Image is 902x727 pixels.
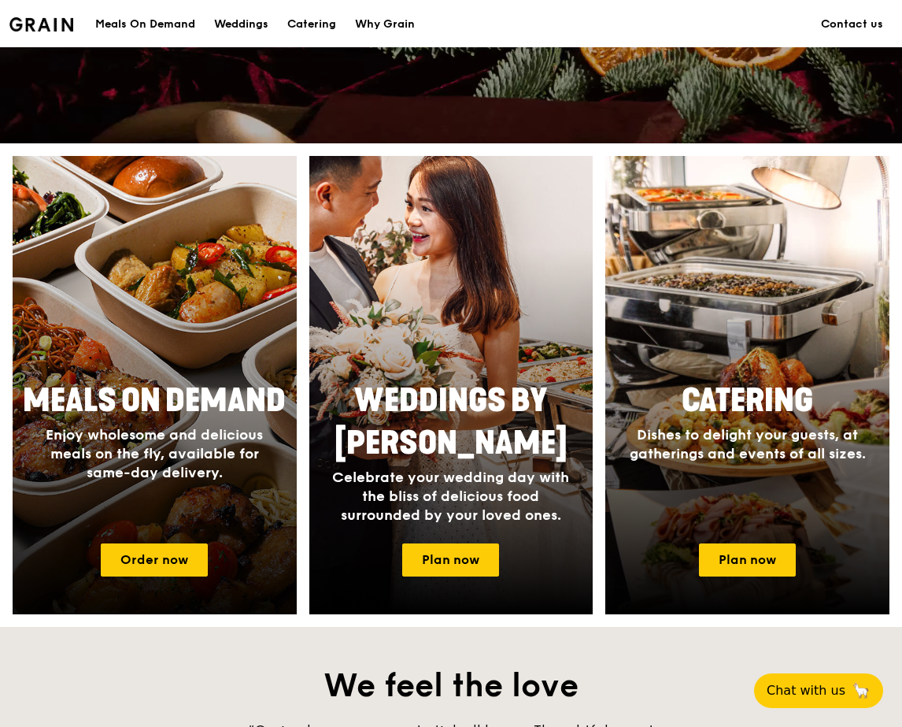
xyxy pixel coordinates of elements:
[355,1,415,48] div: Why Grain
[346,1,424,48] a: Why Grain
[402,543,499,577] a: Plan now
[699,543,796,577] a: Plan now
[332,469,569,524] span: Celebrate your wedding day with the bliss of delicious food surrounded by your loved ones.
[95,1,195,48] div: Meals On Demand
[101,543,208,577] a: Order now
[605,156,889,614] a: CateringDishes to delight your guests, at gatherings and events of all sizes.Plan now
[754,673,883,708] button: Chat with us🦙
[682,382,813,420] span: Catering
[852,681,871,700] span: 🦙
[309,156,593,614] a: Weddings by [PERSON_NAME]Celebrate your wedding day with the bliss of delicious food surrounded b...
[767,681,845,700] span: Chat with us
[605,156,889,614] img: catering-card.e1cfaf3e.jpg
[287,1,336,48] div: Catering
[205,1,278,48] a: Weddings
[278,1,346,48] a: Catering
[335,382,567,462] span: Weddings by [PERSON_NAME]
[811,1,893,48] a: Contact us
[630,426,866,462] span: Dishes to delight your guests, at gatherings and events of all sizes.
[23,382,286,420] span: Meals On Demand
[214,1,268,48] div: Weddings
[13,156,297,614] a: Meals On DemandEnjoy wholesome and delicious meals on the fly, available for same-day delivery.Or...
[309,156,593,614] img: weddings-card.4f3003b8.jpg
[9,17,73,32] img: Grain
[46,426,263,481] span: Enjoy wholesome and delicious meals on the fly, available for same-day delivery.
